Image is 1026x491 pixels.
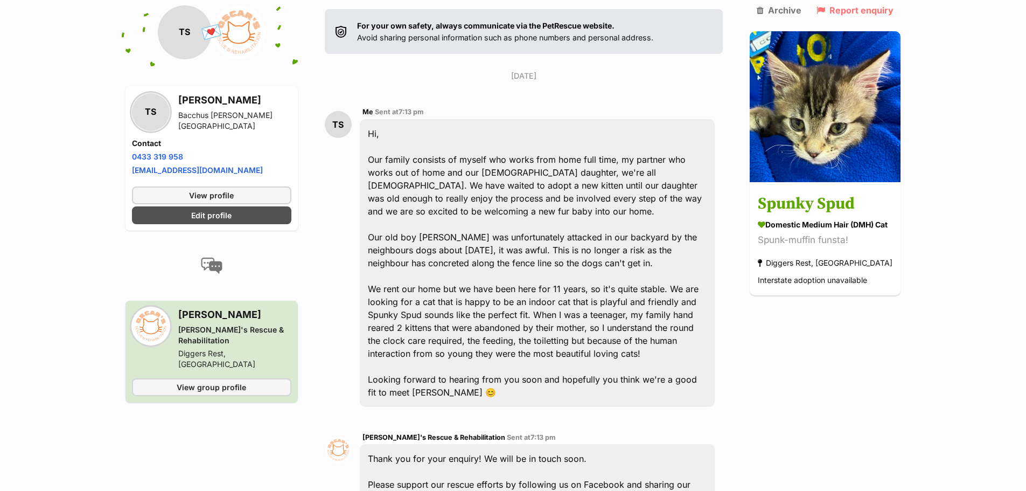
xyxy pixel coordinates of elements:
[362,108,373,116] span: Me
[177,382,246,393] span: View group profile
[178,348,291,370] div: Diggers Rest, [GEOGRAPHIC_DATA]
[178,110,291,132] div: Bacchus [PERSON_NAME][GEOGRAPHIC_DATA]
[199,21,224,44] span: 💌
[758,233,892,248] div: Spunk-muffin funsta!
[132,138,291,149] h4: Contact
[507,433,556,441] span: Sent at
[132,378,291,396] a: View group profile
[132,186,291,204] a: View profile
[758,192,892,217] h3: Spunky Spud
[362,433,505,441] span: [PERSON_NAME]'s Rescue & Rehabilitation
[758,256,892,271] div: Diggers Rest, [GEOGRAPHIC_DATA]
[201,258,222,274] img: conversation-icon-4a6f8262b818ee0b60e3300018af0b2d0b884aa5de6e9bcb8d3d4eeb1a70a7c4.svg
[178,324,291,346] div: [PERSON_NAME]'s Rescue & Rehabilitation
[357,20,653,43] p: Avoid sharing personal information such as phone numbers and personal address.
[758,276,867,285] span: Interstate adoption unavailable
[360,119,715,407] div: Hi, Our family consists of myself who works from home full time, my partner who works out of home...
[189,190,234,201] span: View profile
[158,5,212,59] div: TS
[357,21,615,30] strong: For your own safety, always communicate via the PetRescue website.
[132,307,170,345] img: Oscar's Rescue & Rehabilitation profile pic
[816,5,894,15] a: Report enquiry
[750,31,901,182] img: Spunky Spud
[325,437,352,464] img: Oscar's Rescue & Rehabilitation profile pic
[191,210,232,221] span: Edit profile
[325,111,352,138] div: TS
[375,108,424,116] span: Sent at
[132,165,263,175] a: [EMAIL_ADDRESS][DOMAIN_NAME]
[132,206,291,224] a: Edit profile
[132,152,183,161] a: 0433 319 958
[132,93,170,131] div: TS
[178,307,291,322] h3: [PERSON_NAME]
[531,433,556,441] span: 7:13 pm
[325,70,723,81] p: [DATE]
[212,5,266,59] img: Oscar's Rescue & Rehabilitation profile pic
[750,184,901,296] a: Spunky Spud Domestic Medium Hair (DMH) Cat Spunk-muffin funsta! Diggers Rest, [GEOGRAPHIC_DATA] I...
[757,5,801,15] a: Archive
[758,219,892,231] div: Domestic Medium Hair (DMH) Cat
[178,93,291,108] h3: [PERSON_NAME]
[399,108,424,116] span: 7:13 pm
